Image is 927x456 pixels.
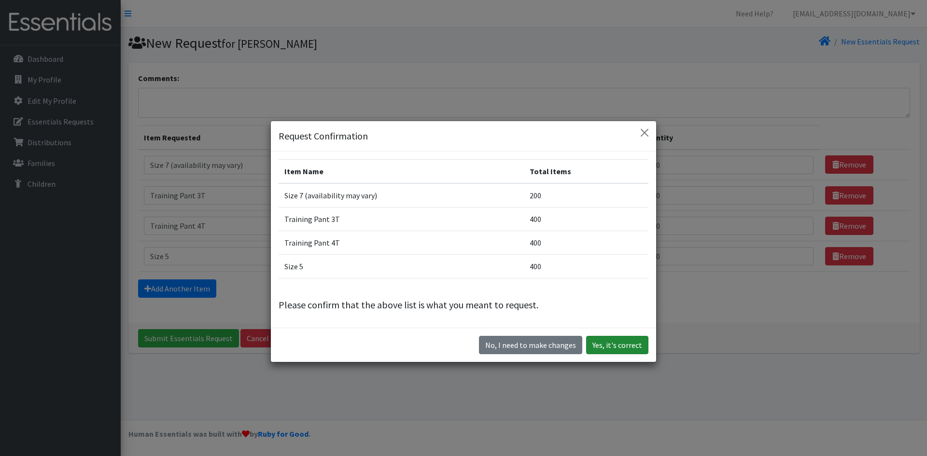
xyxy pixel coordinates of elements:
[279,160,524,184] th: Item Name
[279,207,524,231] td: Training Pant 3T
[279,255,524,278] td: Size 5
[524,207,648,231] td: 400
[279,231,524,255] td: Training Pant 4T
[524,231,648,255] td: 400
[279,298,648,312] p: Please confirm that the above list is what you meant to request.
[524,183,648,207] td: 200
[524,160,648,184] th: Total Items
[524,255,648,278] td: 400
[479,336,582,354] button: No I need to make changes
[637,125,652,140] button: Close
[586,336,648,354] button: Yes, it's correct
[279,129,368,143] h5: Request Confirmation
[279,183,524,207] td: Size 7 (availability may vary)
